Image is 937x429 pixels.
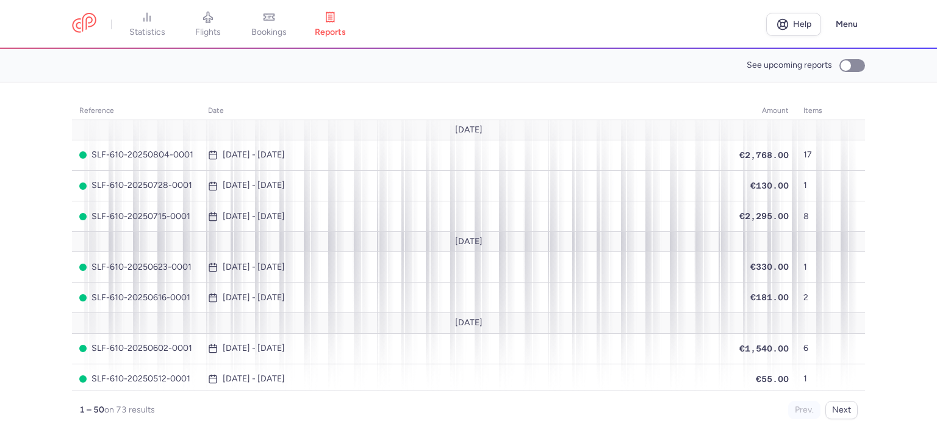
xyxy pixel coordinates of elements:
span: SLF-610-20250728-0001 [79,181,193,190]
button: Menu [828,13,865,36]
span: €130.00 [750,181,789,190]
time: [DATE] - [DATE] [223,212,285,222]
th: date [201,102,727,120]
td: 6 [796,333,830,364]
span: on 73 results [104,405,155,415]
th: reference [72,102,201,120]
a: Help [766,13,821,36]
a: bookings [239,11,300,38]
th: items [796,102,830,120]
time: [DATE] - [DATE] [223,344,285,353]
td: 8 [796,201,830,232]
td: 2 [796,283,830,313]
time: [DATE] - [DATE] [223,150,285,160]
span: SLF-610-20250512-0001 [79,374,193,384]
span: Help [793,20,811,29]
button: Next [825,401,858,419]
span: €2,295.00 [739,211,789,221]
span: SLF-610-20250602-0001 [79,344,193,353]
span: [DATE] [455,318,483,328]
time: [DATE] - [DATE] [223,262,285,272]
span: €181.00 [750,292,789,302]
time: [DATE] - [DATE] [223,181,285,190]
span: SLF-610-20250804-0001 [79,150,193,160]
strong: 1 – 50 [79,405,104,415]
span: flights [195,27,221,38]
td: 1 [796,364,830,394]
span: reports [315,27,346,38]
button: Prev. [788,401,820,419]
time: [DATE] - [DATE] [223,293,285,303]
td: 1 [796,170,830,201]
a: flights [178,11,239,38]
a: statistics [117,11,178,38]
span: SLF-610-20250715-0001 [79,212,193,222]
td: 1 [796,252,830,283]
span: SLF-610-20250616-0001 [79,293,193,303]
time: [DATE] - [DATE] [223,374,285,384]
th: amount [727,102,796,120]
span: SLF-610-20250623-0001 [79,262,193,272]
span: €2,768.00 [739,150,789,160]
span: €55.00 [756,374,789,384]
a: reports [300,11,361,38]
span: €330.00 [750,262,789,272]
span: bookings [251,27,287,38]
span: [DATE] [455,237,483,247]
a: CitizenPlane red outlined logo [72,13,96,35]
span: [DATE] [455,125,483,135]
td: 17 [796,140,830,170]
span: statistics [129,27,165,38]
span: €1,540.00 [739,344,789,353]
span: See upcoming reports [747,60,832,70]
